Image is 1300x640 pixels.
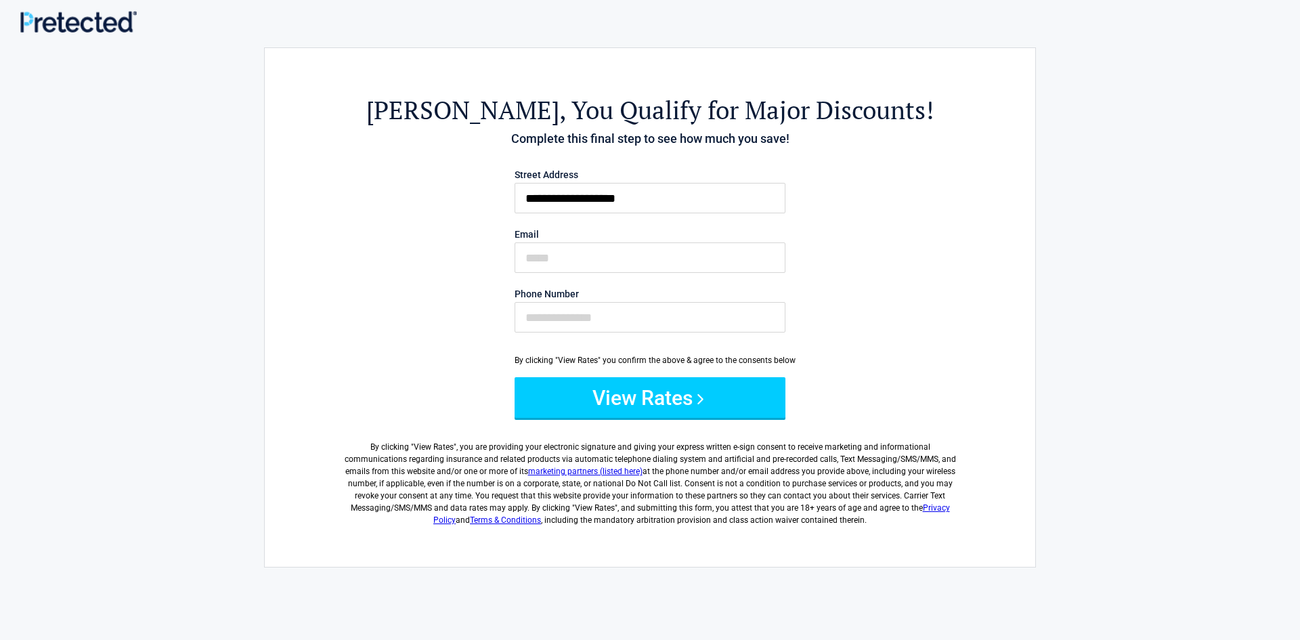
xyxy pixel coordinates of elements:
[339,93,961,127] h2: , You Qualify for Major Discounts!
[339,430,961,526] label: By clicking " ", you are providing your electronic signature and giving your express written e-si...
[515,354,785,366] div: By clicking "View Rates" you confirm the above & agree to the consents below
[528,467,643,476] a: marketing partners (listed here)
[470,515,541,525] a: Terms & Conditions
[515,289,785,299] label: Phone Number
[339,130,961,148] h4: Complete this final step to see how much you save!
[515,377,785,418] button: View Rates
[515,170,785,179] label: Street Address
[414,442,454,452] span: View Rates
[515,230,785,239] label: Email
[366,93,559,127] span: [PERSON_NAME]
[20,11,137,32] img: Main Logo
